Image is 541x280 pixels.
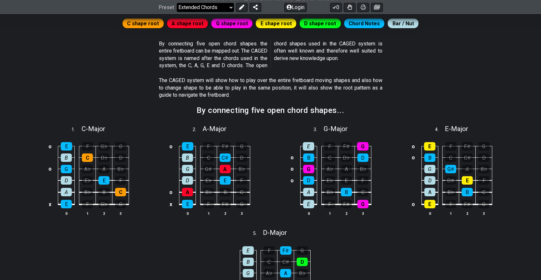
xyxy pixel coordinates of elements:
[297,258,308,266] div: D
[71,126,81,133] span: 1 .
[236,200,247,208] div: G
[115,188,126,196] div: C
[280,258,291,266] div: C♯
[46,198,54,210] td: x
[182,153,193,162] div: B
[233,210,250,217] th: 3
[424,142,435,151] div: E
[98,200,109,208] div: G♭
[462,153,473,162] div: C♯
[341,153,352,162] div: D♭
[462,142,473,151] div: F♯
[445,176,456,185] div: D♯
[341,165,352,173] div: A
[424,200,435,208] div: E
[478,153,489,162] div: D
[242,246,254,255] div: E
[445,165,456,173] div: G♯
[236,153,247,162] div: D
[203,188,214,196] div: B♭
[220,165,231,173] div: A
[349,19,380,28] span: Chord Notes
[82,188,93,196] div: B♭
[435,126,445,133] span: 4 .
[46,163,54,175] td: o
[409,152,417,163] td: o
[82,176,93,185] div: E♭
[338,210,354,217] th: 2
[167,198,175,210] td: x
[357,142,368,151] div: G
[288,163,296,175] td: o
[324,165,335,173] div: A♭
[115,153,126,162] div: D
[409,141,417,152] td: o
[202,125,226,133] span: A - Major
[98,142,110,151] div: G♭
[478,188,489,196] div: C
[159,40,382,69] p: By connecting five open chord shapes the entire fretboard can be mapped out. The CAGED system is ...
[264,246,275,255] div: F
[330,3,342,12] button: 0
[236,142,247,151] div: G
[324,142,335,151] div: F
[321,210,338,217] th: 1
[478,142,490,151] div: G
[314,126,323,133] span: 3 .
[98,188,109,196] div: B
[82,200,93,208] div: F
[264,258,275,266] div: C
[478,176,489,185] div: F
[357,153,368,162] div: D
[127,19,159,28] span: C shape root
[243,258,254,266] div: B
[263,229,287,237] span: D - Major
[82,125,105,133] span: C - Major
[297,269,308,277] div: B♭
[476,210,492,217] th: 3
[303,200,314,208] div: E
[297,246,308,255] div: G
[61,188,72,196] div: A
[445,125,468,133] span: E - Major
[303,176,314,185] div: D
[424,165,435,173] div: G
[393,19,414,28] span: Bar / Nut
[236,3,248,12] button: Edit Preset
[217,210,233,217] th: 2
[167,186,175,198] td: o
[243,269,254,277] div: G
[58,210,75,217] th: 0
[324,200,335,208] div: F
[220,176,231,185] div: E
[61,165,72,173] div: G
[98,153,109,162] div: D♭
[219,142,231,151] div: F♯
[61,153,72,162] div: B
[203,200,214,208] div: F
[236,176,247,185] div: F
[179,210,196,217] th: 0
[424,176,435,185] div: D
[357,188,368,196] div: C
[61,200,72,208] div: E
[462,200,473,208] div: F♯
[250,3,261,12] button: Share Preset
[200,210,217,217] th: 1
[284,3,307,12] button: Login
[203,153,214,162] div: C
[177,3,234,12] select: Preset
[236,165,247,173] div: B♭
[203,142,214,151] div: F
[98,176,109,185] div: E
[357,3,369,12] button: Print
[82,165,93,173] div: A♭
[462,176,473,185] div: E
[112,210,129,217] th: 3
[303,188,314,196] div: A
[182,142,193,151] div: E
[445,153,456,162] div: C
[220,200,231,208] div: F♯
[182,176,193,185] div: D
[303,142,314,151] div: E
